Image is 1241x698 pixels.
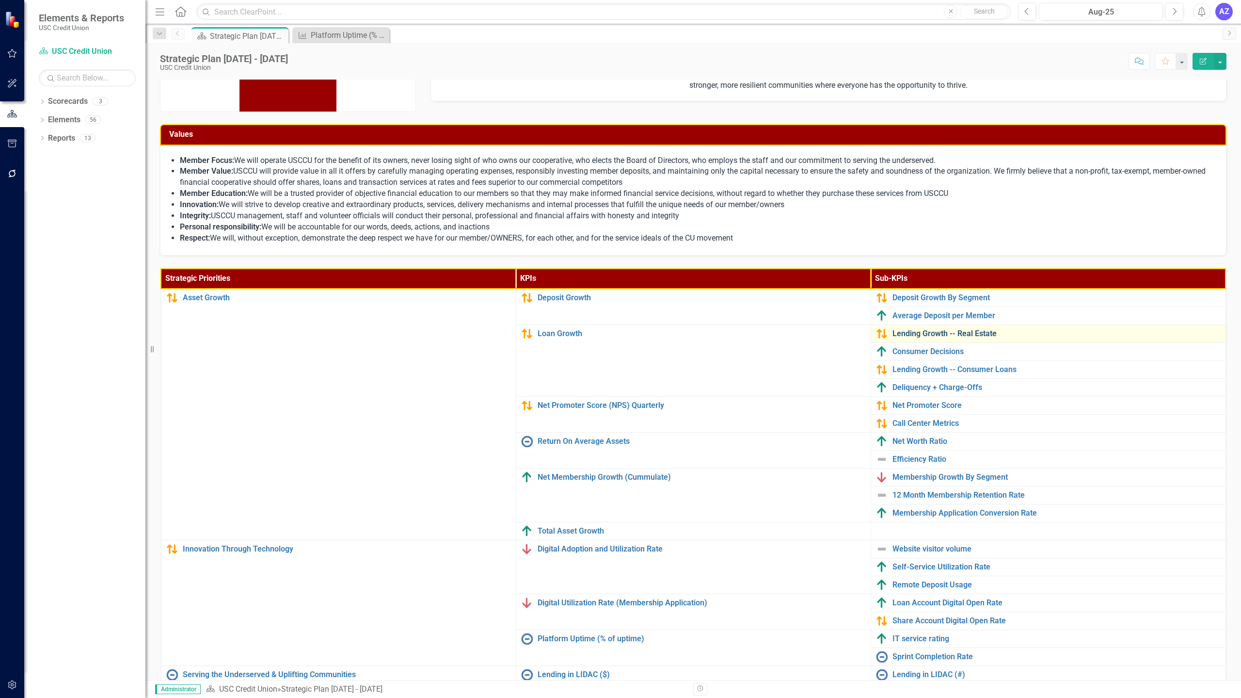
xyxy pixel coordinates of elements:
div: Strategic Plan [DATE] - [DATE] [210,30,286,42]
img: No Information [166,669,178,681]
a: Loan Account Digital Open Rate [892,599,1221,607]
td: Double-Click to Edit Right Click for Context Menu [871,469,1225,487]
div: Strategic Plan [DATE] - [DATE] [160,53,288,64]
div: 56 [85,116,101,124]
a: Serving the Underserved & Uplifting Communities [183,670,511,679]
img: Not Defined [876,543,888,555]
a: Share Account Digital Open Rate [892,617,1221,625]
a: Lending in LIDAC (#) [892,670,1221,679]
img: Caution [876,364,888,375]
td: Double-Click to Edit Right Click for Context Menu [516,433,871,469]
div: 13 [80,134,95,142]
img: Caution [166,543,178,555]
li: We will, without exception, demonstrate the deep respect we have for our member/OWNERS, for each ... [180,233,1216,244]
a: Call Center Metrics [892,419,1221,428]
a: Self-Service Utilization Rate [892,563,1221,571]
a: Sprint Completion Rate [892,652,1221,661]
div: » [206,684,686,695]
td: Double-Click to Edit Right Click for Context Menu [871,487,1225,504]
a: Net Worth Ratio [892,437,1221,446]
strong: Member Education: [180,189,248,198]
img: Above Target [876,382,888,393]
a: Average Deposit per Member [892,311,1221,320]
td: Double-Click to Edit Right Click for Context Menu [516,289,871,325]
strong: Respect: [180,233,210,243]
img: Caution [876,418,888,429]
strong: Member Focus: [180,156,234,165]
a: Reports [48,133,75,144]
button: Aug-25 [1039,3,1163,20]
li: USCCU management, staff and volunteer officials will conduct their personal, professional and fin... [180,211,1216,222]
td: Double-Click to Edit Right Click for Context Menu [516,540,871,594]
td: Double-Click to Edit Right Click for Context Menu [871,594,1225,612]
a: Website visitor volume [892,545,1221,553]
td: Double-Click to Edit Right Click for Context Menu [871,361,1225,379]
img: No Information [521,436,533,447]
td: Double-Click to Edit Right Click for Context Menu [516,397,871,433]
a: Return On Average Assets [538,437,866,446]
a: 12 Month Membership Retention Rate [892,491,1221,500]
img: Caution [521,400,533,411]
a: Scorecards [48,96,88,107]
td: Double-Click to Edit Right Click for Context Menu [516,325,871,397]
td: Double-Click to Edit Right Click for Context Menu [161,289,516,540]
img: No Information [521,633,533,645]
div: USC Credit Union [160,64,288,71]
a: USC Credit Union [39,46,136,57]
a: Deposit Growth By Segment [892,293,1221,302]
td: Double-Click to Edit Right Click for Context Menu [871,666,1225,684]
img: Above Target [876,346,888,357]
img: Below Plan [521,543,533,555]
div: Platform Uptime (% of uptime) [311,29,387,41]
a: Lending Growth -- Consumer Loans [892,365,1221,374]
td: Double-Click to Edit Right Click for Context Menu [516,666,871,684]
img: No Information [876,669,888,681]
strong: Integrity: [180,211,211,220]
span: Elements & Reports [39,12,124,24]
td: Double-Click to Edit Right Click for Context Menu [871,343,1225,361]
img: Caution [876,615,888,627]
td: Double-Click to Edit Right Click for Context Menu [871,612,1225,630]
td: Double-Click to Edit Right Click for Context Menu [516,469,871,522]
img: Caution [521,292,533,304]
img: Above Target [876,579,888,591]
span: Search [974,7,995,15]
a: Asset Growth [183,293,511,302]
button: Search [960,5,1008,18]
td: Double-Click to Edit Right Click for Context Menu [871,576,1225,594]
img: Below Plan [521,597,533,609]
td: Double-Click to Edit Right Click for Context Menu [516,522,871,540]
img: Caution [166,292,178,304]
li: We will operate USCCU for the benefit of its owners, never losing sight of who owns our cooperati... [180,155,1216,166]
img: Above Target [521,525,533,537]
a: Lending in LIDAC ($) [538,670,866,679]
img: ClearPoint Strategy [5,11,22,28]
a: Membership Application Conversion Rate [892,509,1221,518]
strong: Personal responsibility: [180,222,261,231]
td: Double-Click to Edit Right Click for Context Menu [871,289,1225,307]
td: Double-Click to Edit Right Click for Context Menu [871,540,1225,558]
a: Membership Growth By Segment [892,473,1221,482]
td: Double-Click to Edit Right Click for Context Menu [161,666,516,684]
a: Deposit Growth [538,293,866,302]
img: Below Plan [876,471,888,483]
div: Strategic Plan [DATE] - [DATE] [281,684,382,694]
a: Remote Deposit Usage [892,581,1221,589]
td: Double-Click to Edit Right Click for Context Menu [871,648,1225,666]
a: Net Membership Growth (Cummulate) [538,473,866,482]
td: Double-Click to Edit Right Click for Context Menu [871,307,1225,325]
td: Double-Click to Edit Right Click for Context Menu [871,451,1225,469]
img: No Information [876,651,888,663]
a: Deliquency + Charge-Offs [892,383,1221,392]
input: Search Below... [39,69,136,86]
img: Above Target [876,436,888,447]
li: USCCU will provide value in all it offers by carefully managing operating expenses, responsibly i... [180,166,1216,188]
td: Double-Click to Edit Right Click for Context Menu [161,540,516,666]
img: Above Target [876,597,888,609]
a: Platform Uptime (% of uptime) [295,29,387,41]
li: We will be a trusted provider of objective financial education to our members so that they may ma... [180,188,1216,199]
img: Above Target [876,507,888,519]
img: Caution [876,328,888,340]
a: Loan Growth [538,329,866,338]
a: Net Promoter Score (NPS) Quarterly [538,401,866,410]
